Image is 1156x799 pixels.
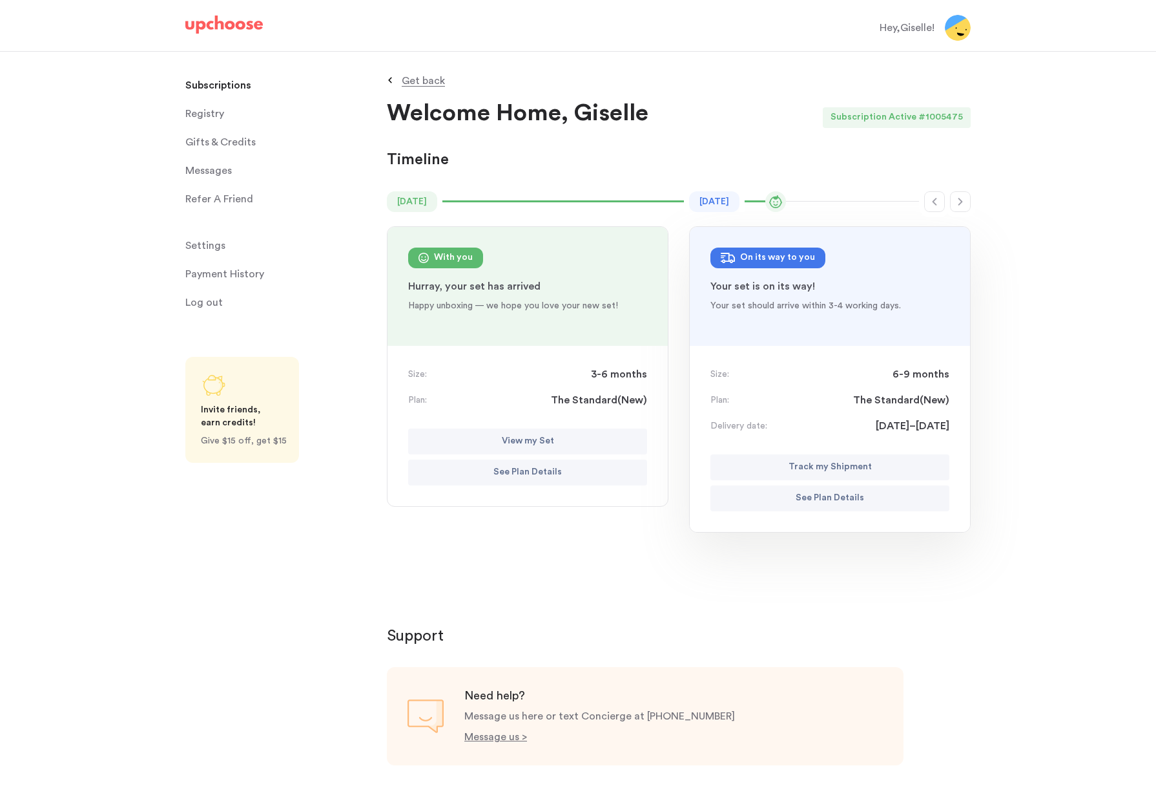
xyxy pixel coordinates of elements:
[185,72,371,98] a: Subscriptions
[710,394,729,407] p: Plan:
[464,708,735,724] p: Message us here or text Concierge at [PHONE_NUMBER]
[185,233,225,259] span: Settings
[402,76,445,86] p: Get back
[387,72,445,88] button: Get back
[185,158,232,184] span: Messages
[185,16,263,34] img: UpChoose
[387,626,971,646] p: Support
[185,261,371,287] a: Payment History
[876,418,949,434] span: [DATE]–[DATE]
[464,688,735,703] p: Need help?
[918,107,971,128] div: # 1005475
[408,299,647,312] p: Happy unboxing — we hope you love your new set!
[185,261,264,287] p: Payment History
[408,394,427,407] p: Plan:
[387,98,648,129] p: Welcome Home, Giselle
[408,429,647,454] button: View my Set
[408,460,647,485] button: See Plan Details
[823,107,918,128] div: Subscription Active
[689,191,739,212] time: [DATE]
[387,191,437,212] time: [DATE]
[185,186,371,212] a: Refer A Friend
[710,299,949,312] p: Your set should arrive within 3-4 working days.
[591,367,647,382] span: 3-6 months
[853,392,949,408] span: The Standard ( New )
[493,465,562,480] p: See Plan Details
[710,279,949,294] p: Your set is on its way!
[796,491,864,506] p: See Plan Details
[185,101,224,127] span: Registry
[185,16,263,39] a: UpChoose
[464,732,527,742] a: Message us >
[502,434,554,449] p: View my Set
[185,158,371,184] a: Messages
[185,129,371,155] a: Gifts & Credits
[710,485,949,511] button: See Plan Details
[185,290,371,315] a: Log out
[387,150,449,171] p: Timeline
[880,20,934,36] div: Hey, Giselle !
[185,357,299,463] a: Share UpChoose
[185,72,251,98] p: Subscriptions
[185,290,223,315] span: Log out
[408,279,647,294] p: Hurray, your set has arrived
[710,368,729,381] p: Size:
[185,129,256,155] span: Gifts & Credits
[710,420,767,432] p: Delivery date:
[789,460,872,475] p: Track my Shipment
[893,367,949,382] span: 6-9 months
[740,250,815,266] div: On its way to you
[551,392,647,408] span: The Standard ( New )
[185,101,371,127] a: Registry
[408,368,427,381] p: Size:
[434,250,473,266] div: With you
[185,233,371,259] a: Settings
[185,186,253,212] p: Refer A Friend
[710,454,949,480] button: Track my Shipment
